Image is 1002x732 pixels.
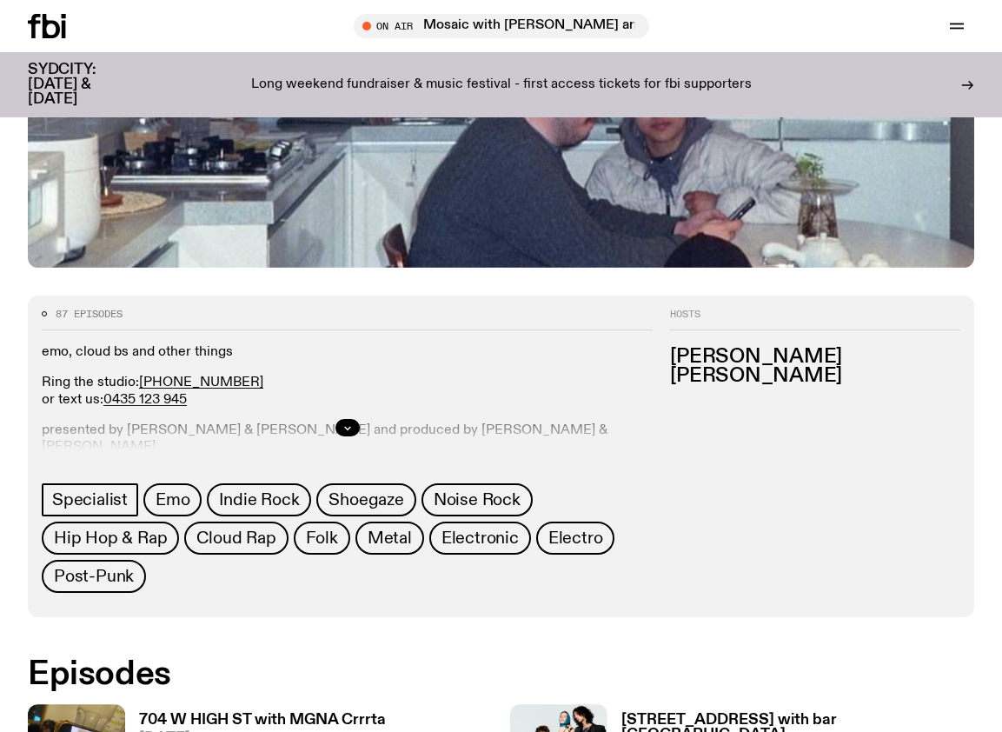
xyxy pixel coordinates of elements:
h2: Hosts [670,309,960,330]
span: Folk [306,529,338,548]
span: Indie Rock [219,490,299,509]
a: Electro [536,522,615,555]
h3: [PERSON_NAME] [670,348,960,367]
span: Metal [368,529,412,548]
span: Hip Hop & Rap [54,529,167,548]
a: Indie Rock [207,483,311,516]
h3: SYDCITY: [DATE] & [DATE] [28,63,139,107]
a: Post-Punk [42,560,146,593]
a: Electronic [429,522,531,555]
p: Long weekend fundraiser & music festival - first access tickets for fbi supporters [251,77,752,93]
a: [PHONE_NUMBER] [139,376,263,389]
h3: [PERSON_NAME] [670,367,960,386]
h2: Episodes [28,659,653,690]
span: Electro [548,529,603,548]
p: Ring the studio: or text us: [42,375,653,408]
span: Specialist [52,490,128,509]
button: On AirMosaic with [PERSON_NAME] and [PERSON_NAME] - Lebanese Film Festival Interview [354,14,649,38]
span: Emo [156,490,189,509]
span: Post-Punk [54,567,134,586]
span: Electronic [441,529,519,548]
span: Shoegaze [328,490,403,509]
span: 87 episodes [56,309,123,319]
h3: 704 W HIGH ST with MGNA Crrrta [139,713,386,728]
a: Cloud Rap [184,522,288,555]
a: Metal [355,522,424,555]
a: Hip Hop & Rap [42,522,179,555]
a: Specialist [42,483,138,516]
p: emo, cloud bs and other things [42,344,653,361]
a: 0435 123 945 [103,393,187,407]
span: Cloud Rap [196,529,275,548]
a: Folk [294,522,350,555]
a: Shoegaze [316,483,415,516]
a: Noise Rock [421,483,533,516]
a: Emo [143,483,202,516]
span: Noise Rock [434,490,521,509]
